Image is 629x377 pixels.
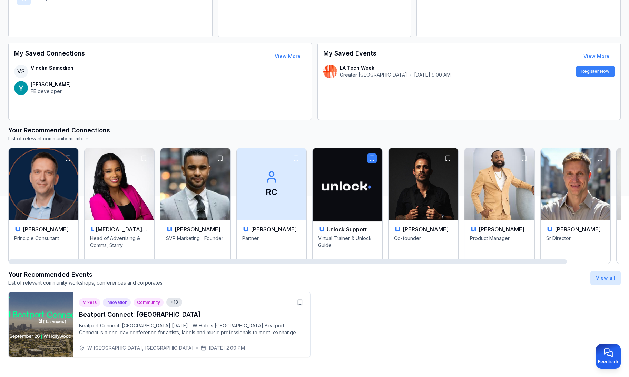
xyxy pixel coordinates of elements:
[85,148,154,220] img: Yasmin Grant
[596,344,621,369] button: Provide feedback
[414,71,451,78] p: [DATE] 9:00 AM
[31,81,71,88] p: [PERSON_NAME]
[389,148,458,220] img: Daniel Strauch
[166,235,225,257] p: SVP Marketing | Founder
[134,298,164,307] div: Community
[598,359,619,365] span: Feedback
[31,88,71,95] p: FE developer
[79,322,305,336] p: Beatport Connect: [GEOGRAPHIC_DATA] [DATE] | W Hotels [GEOGRAPHIC_DATA] Beatport Connect is a one...
[578,49,615,63] button: View More
[23,225,69,234] h3: [PERSON_NAME]
[14,235,73,257] p: Principle Consultant
[31,65,73,71] p: Vinolia Samodien
[546,235,605,257] p: Sr Director
[323,49,376,64] h3: My Saved Events
[251,225,297,234] h3: [PERSON_NAME]
[323,65,337,78] img: contact-avatar
[14,81,28,95] img: contact-avatar
[266,187,277,198] p: RC
[14,65,28,78] span: VS
[590,271,621,285] button: View all
[96,225,149,234] h3: [MEDICAL_DATA][PERSON_NAME]
[403,225,449,234] h3: [PERSON_NAME]
[340,65,573,71] p: LA Tech Week
[311,146,384,221] img: Unlock Support
[464,148,534,220] img: Rashad Davis
[394,235,453,257] p: Co-founder
[340,71,407,78] p: Greater [GEOGRAPHIC_DATA]
[541,148,610,220] img: Felix Muehlschlegel
[327,225,367,234] h3: Unlock Support
[269,49,306,63] button: View More
[576,66,615,77] button: Register Now
[596,275,615,281] a: View all
[166,298,182,307] span: Professional Growth, Upskill, Industry Trends, Networking, Roundtables, Branding, Learning, Oppor...
[175,225,220,234] h3: [PERSON_NAME]
[479,225,524,234] h3: [PERSON_NAME]
[200,345,245,351] div: [DATE] 2:00 PM
[103,298,131,307] div: Innovation
[14,49,85,64] h3: My Saved Connections
[160,148,230,220] img: Alex Montas
[8,126,621,135] h3: Your Recommended Connections
[79,298,100,307] div: Mixers
[318,235,377,257] p: Virtual Trainer & Unlock Guide
[555,225,601,234] h3: [PERSON_NAME]
[90,235,149,257] p: Head of Advertising & Comms, Starry
[9,148,78,220] img: Michael Illert
[8,279,163,286] p: List of relevant community workshops, conferences and corporates
[470,235,529,257] p: Product Manager
[166,298,182,307] div: Show 13 more tags
[242,235,301,257] p: Partner
[79,310,305,319] h3: Beatport Connect: [GEOGRAPHIC_DATA]
[583,53,609,59] a: View More
[9,292,73,357] img: Beatport Connect: Los Angeles
[8,270,163,279] h3: Your Recommended Events
[8,135,621,142] p: List of relevant community members
[79,345,194,351] div: W [GEOGRAPHIC_DATA], [GEOGRAPHIC_DATA]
